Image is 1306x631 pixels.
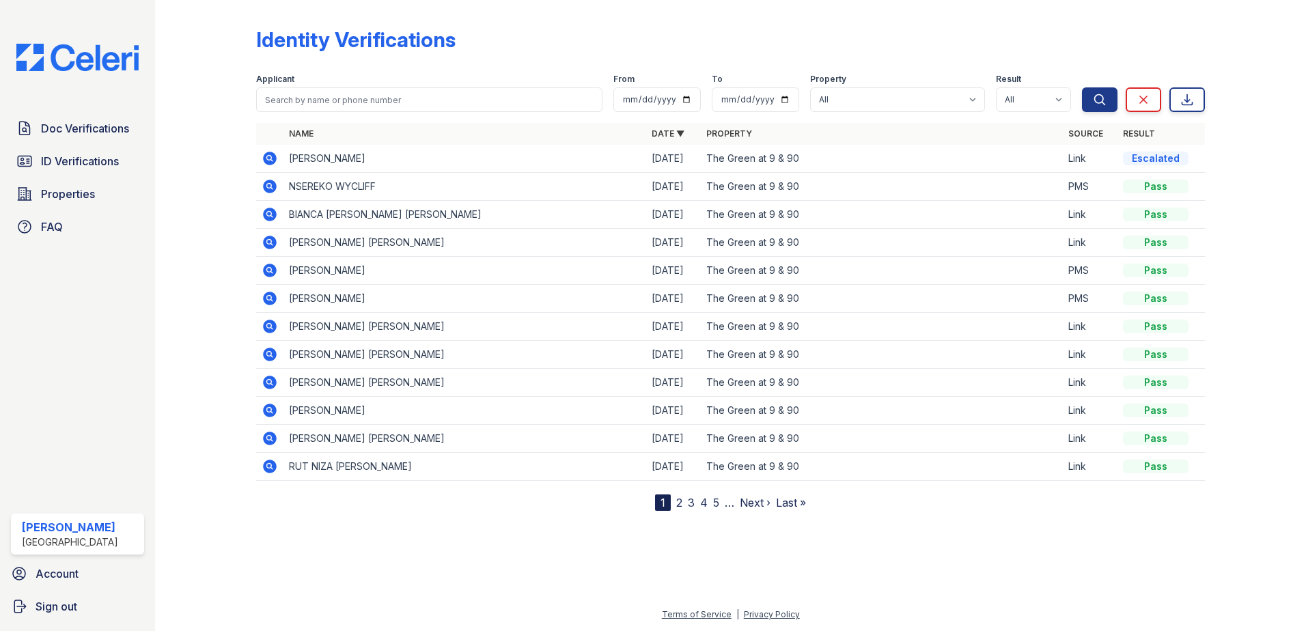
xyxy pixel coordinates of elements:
a: Name [289,128,314,139]
span: … [725,494,734,511]
td: PMS [1063,285,1117,313]
a: Properties [11,180,144,208]
td: The Green at 9 & 90 [701,453,1064,481]
div: Pass [1123,348,1189,361]
div: Identity Verifications [256,27,456,52]
td: [DATE] [646,453,701,481]
a: Next › [740,496,770,509]
td: [DATE] [646,369,701,397]
td: [DATE] [646,341,701,369]
td: PMS [1063,257,1117,285]
td: [PERSON_NAME] [PERSON_NAME] [283,369,646,397]
td: [DATE] [646,201,701,229]
td: [PERSON_NAME] [283,257,646,285]
td: Link [1063,453,1117,481]
div: Pass [1123,432,1189,445]
td: [DATE] [646,229,701,257]
div: Pass [1123,460,1189,473]
td: Link [1063,341,1117,369]
td: The Green at 9 & 90 [701,313,1064,341]
td: The Green at 9 & 90 [701,397,1064,425]
div: [GEOGRAPHIC_DATA] [22,535,118,549]
img: CE_Logo_Blue-a8612792a0a2168367f1c8372b55b34899dd931a85d93a1a3d3e32e68fde9ad4.png [5,44,150,71]
div: | [736,609,739,619]
a: Property [706,128,752,139]
div: Pass [1123,236,1189,249]
a: 2 [676,496,682,509]
td: [DATE] [646,397,701,425]
a: 4 [700,496,708,509]
td: [PERSON_NAME] [283,145,646,173]
td: The Green at 9 & 90 [701,145,1064,173]
div: Escalated [1123,152,1189,165]
div: Pass [1123,404,1189,417]
a: Sign out [5,593,150,620]
td: PMS [1063,173,1117,201]
td: Link [1063,397,1117,425]
span: ID Verifications [41,153,119,169]
td: [DATE] [646,173,701,201]
td: RUT NIZA [PERSON_NAME] [283,453,646,481]
td: The Green at 9 & 90 [701,285,1064,313]
label: Applicant [256,74,294,85]
a: 3 [688,496,695,509]
div: Pass [1123,376,1189,389]
td: [DATE] [646,425,701,453]
a: Result [1123,128,1155,139]
a: FAQ [11,213,144,240]
span: Account [36,565,79,582]
a: Last » [776,496,806,509]
td: Link [1063,369,1117,397]
label: Property [810,74,846,85]
a: Source [1068,128,1103,139]
div: [PERSON_NAME] [22,519,118,535]
div: Pass [1123,264,1189,277]
td: The Green at 9 & 90 [701,257,1064,285]
label: From [613,74,635,85]
td: [PERSON_NAME] [PERSON_NAME] [283,313,646,341]
td: The Green at 9 & 90 [701,369,1064,397]
a: Date ▼ [652,128,684,139]
td: The Green at 9 & 90 [701,173,1064,201]
span: Sign out [36,598,77,615]
td: Link [1063,229,1117,257]
a: Terms of Service [662,609,732,619]
td: The Green at 9 & 90 [701,425,1064,453]
td: [DATE] [646,257,701,285]
div: Pass [1123,320,1189,333]
span: Doc Verifications [41,120,129,137]
td: [PERSON_NAME] [283,397,646,425]
td: The Green at 9 & 90 [701,341,1064,369]
label: To [712,74,723,85]
div: Pass [1123,208,1189,221]
td: Link [1063,425,1117,453]
a: Account [5,560,150,587]
td: [PERSON_NAME] [PERSON_NAME] [283,341,646,369]
div: Pass [1123,292,1189,305]
a: 5 [713,496,719,509]
td: [PERSON_NAME] [PERSON_NAME] [283,229,646,257]
td: [PERSON_NAME] [PERSON_NAME] [283,425,646,453]
td: Link [1063,313,1117,341]
span: Properties [41,186,95,202]
td: [DATE] [646,145,701,173]
td: [PERSON_NAME] [283,285,646,313]
td: NSEREKO WYCLIFF [283,173,646,201]
td: Link [1063,201,1117,229]
td: The Green at 9 & 90 [701,201,1064,229]
div: Pass [1123,180,1189,193]
td: [DATE] [646,313,701,341]
td: Link [1063,145,1117,173]
a: Doc Verifications [11,115,144,142]
span: FAQ [41,219,63,235]
td: The Green at 9 & 90 [701,229,1064,257]
td: BIANCA [PERSON_NAME] [PERSON_NAME] [283,201,646,229]
input: Search by name or phone number [256,87,602,112]
a: ID Verifications [11,148,144,175]
label: Result [996,74,1021,85]
td: [DATE] [646,285,701,313]
a: Privacy Policy [744,609,800,619]
div: 1 [655,494,671,511]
